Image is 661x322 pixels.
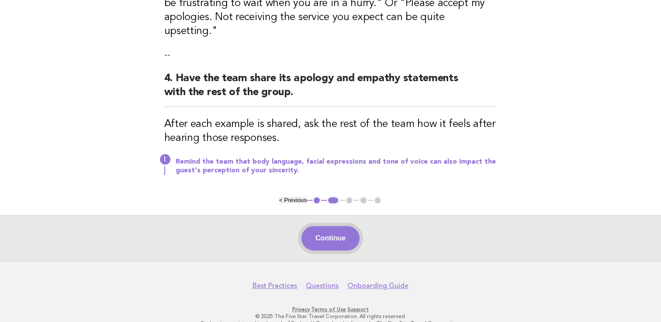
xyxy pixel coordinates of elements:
p: © 2025 The Five Star Travel Corporation. All rights reserved. [63,313,598,320]
p: · · [63,306,598,313]
button: < Previous [279,197,307,203]
h3: After each example is shared, ask the rest of the team how it feels after hearing those responses. [164,117,497,145]
a: Privacy [292,306,310,312]
a: Questions [306,281,339,290]
a: Best Practices [253,281,297,290]
button: 1 [312,196,321,205]
h2: 4. Have the team share its apology and empathy statements with the rest of the group. [164,72,497,107]
p: -- [164,49,497,61]
a: Onboarding Guide [347,281,408,290]
a: Terms of Use [311,306,346,312]
button: Continue [301,226,360,250]
a: Support [347,306,369,312]
button: 2 [327,196,339,205]
p: Remind the team that body language, facial expressions and tone of voice can also impact the gues... [176,158,497,175]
